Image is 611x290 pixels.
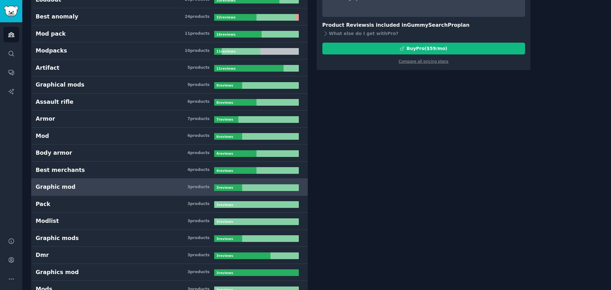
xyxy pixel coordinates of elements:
[216,135,233,138] b: 6 review s
[36,81,84,89] div: Graphical mods
[31,110,308,128] a: Armor7products7reviews
[36,115,55,123] div: Armor
[31,42,308,60] a: Modpacks10products11reviews
[31,76,308,94] a: Graphical mods9products9reviews
[216,152,233,155] b: 4 review s
[185,31,209,37] div: 11 product s
[31,94,308,111] a: Assault rifle6products8reviews
[31,196,308,213] a: Pack3products3reviews
[31,230,308,247] a: Graphic mods3products3reviews
[185,48,209,54] div: 10 product s
[31,264,308,281] a: Graphics mod3products3reviews
[216,220,233,223] b: 3 review s
[216,169,233,173] b: 4 review s
[31,60,308,77] a: Artifact5products11reviews
[31,179,308,196] a: Graphic mod3products3reviews
[216,49,235,53] b: 11 review s
[216,203,233,207] b: 3 review s
[216,186,233,189] b: 3 review s
[216,67,235,70] b: 11 review s
[407,45,447,52] div: Buy Pro ($ 59 /mo )
[4,6,18,17] img: GummySearch logo
[187,201,210,207] div: 3 product s
[31,128,308,145] a: Mod6products6reviews
[36,30,66,38] div: Mod pack
[187,269,210,275] div: 3 product s
[216,32,235,36] b: 16 review s
[31,145,308,162] a: Body armor4products4reviews
[399,59,448,64] a: Compare all pricing plans
[216,101,233,104] b: 8 review s
[36,149,72,157] div: Body armor
[322,29,525,38] div: What else do I get with Pro ?
[187,252,210,258] div: 3 product s
[185,14,209,20] div: 24 product s
[216,117,233,121] b: 7 review s
[187,218,210,224] div: 3 product s
[187,99,210,105] div: 6 product s
[187,133,210,139] div: 6 product s
[31,25,308,43] a: Mod pack11products16reviews
[187,235,210,241] div: 3 product s
[216,83,233,87] b: 9 review s
[36,13,78,21] div: Best anomaly
[36,183,75,191] div: Graphic mod
[31,213,308,230] a: Modlist3products3reviews
[36,200,50,208] div: Pack
[187,65,210,71] div: 5 product s
[31,247,308,264] a: Dmr3products3reviews
[407,22,457,28] span: GummySearch Pro
[216,237,233,241] b: 3 review s
[36,47,67,55] div: Modpacks
[216,254,233,258] b: 3 review s
[187,116,210,122] div: 7 product s
[31,8,308,25] a: Best anomaly24products32reviews
[36,98,74,106] div: Assault rifle
[36,166,85,174] div: Best merchants
[187,167,210,173] div: 4 product s
[216,271,233,275] b: 3 review s
[187,82,210,88] div: 9 product s
[187,184,210,190] div: 3 product s
[322,21,525,29] h3: Product Reviews is included in plan
[36,217,59,225] div: Modlist
[36,234,79,242] div: Graphic mods
[36,251,49,259] div: Dmr
[187,150,210,156] div: 4 product s
[216,15,235,19] b: 32 review s
[31,162,308,179] a: Best merchants4products4reviews
[36,268,79,276] div: Graphics mod
[36,132,49,140] div: Mod
[322,43,525,54] button: BuyPro($59/mo)
[36,64,60,72] div: Artifact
